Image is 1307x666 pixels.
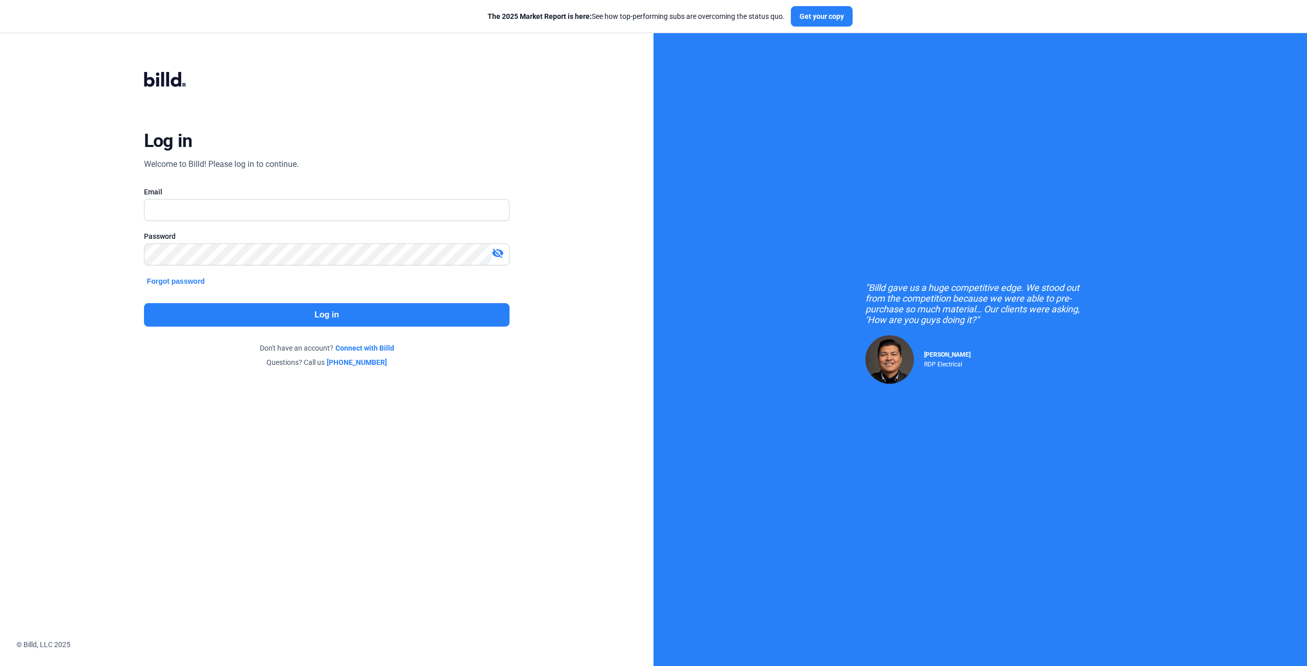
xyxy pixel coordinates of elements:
mat-icon: visibility_off [492,247,504,259]
div: RDP Electrical [924,358,971,368]
div: Log in [144,130,192,152]
button: Log in [144,303,510,327]
img: Raul Pacheco [865,335,914,384]
a: Connect with Billd [335,343,394,353]
span: [PERSON_NAME] [924,351,971,358]
div: See how top-performing subs are overcoming the status quo. [488,11,785,21]
button: Get your copy [791,6,853,27]
div: Welcome to Billd! Please log in to continue. [144,158,299,170]
div: Questions? Call us [144,357,510,367]
a: [PHONE_NUMBER] [327,357,387,367]
div: "Billd gave us a huge competitive edge. We stood out from the competition because we were able to... [865,282,1095,325]
div: Password [144,231,510,241]
span: The 2025 Market Report is here: [488,12,592,20]
button: Forgot password [144,276,208,287]
div: Don't have an account? [144,343,510,353]
div: Email [144,187,510,197]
